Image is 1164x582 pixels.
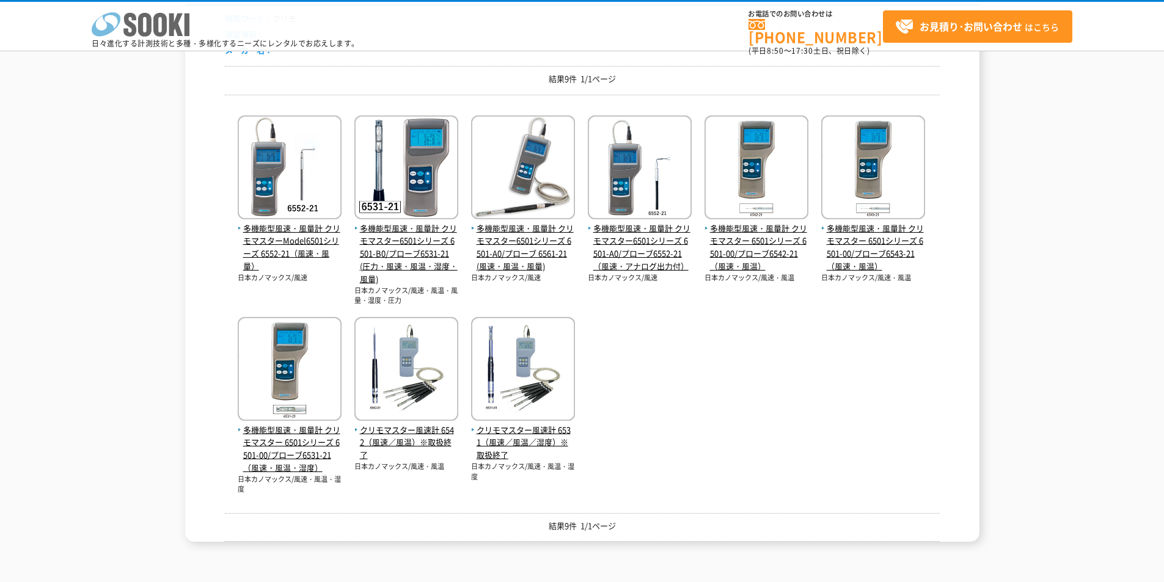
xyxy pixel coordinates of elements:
[354,411,458,462] a: クリモマスター風速計 6542（風速／風温）※取扱終了
[588,222,692,273] span: 多機能型風速・風量計 クリモマスター6501シリーズ 6501-A0/プローブ6552-21（風速・アナログ出力付）
[471,424,575,462] span: クリモマスター風速計 6531（風速／風温／湿度）※取扱終了
[354,209,458,286] a: 多機能型風速・風量計 クリモマスター6501シリーズ 6501-B0/プローブ6531-21(圧力・風速・風温・湿度・風量)
[471,273,575,283] p: 日本カノマックス/風速
[471,209,575,273] a: 多機能型風速・風量計 クリモマスター6501シリーズ 6501-A0/プローブ 6561-21(風速・風温・風量)
[749,10,883,18] span: お電話でのお問い合わせは
[895,18,1059,36] span: はこちら
[238,317,342,424] img: 6501-00/プローブ6531-21（風速・風温・湿度）
[705,115,808,222] img: 6501-00/プローブ6542-21（風速・風温）
[821,273,925,283] p: 日本カノマックス/風速・風温
[767,45,784,56] span: 8:50
[238,273,342,283] p: 日本カノマックス/風速
[238,411,342,475] a: 多機能型風速・風量計 クリモマスター 6501シリーズ 6501-00/プローブ6531-21（風速・風温・湿度）
[92,40,359,47] p: 日々進化する計測技術と多種・多様化するニーズにレンタルでお応えします。
[471,462,575,482] p: 日本カノマックス/風速・風温・湿度
[354,222,458,286] span: 多機能型風速・風量計 クリモマスター6501シリーズ 6501-B0/プローブ6531-21(圧力・風速・風温・湿度・風量)
[471,411,575,462] a: クリモマスター風速計 6531（風速／風温／湿度）※取扱終了
[705,209,808,273] a: 多機能型風速・風量計 クリモマスター 6501シリーズ 6501-00/プローブ6542-21（風速・風温）
[354,286,458,306] p: 日本カノマックス/風速・風温・風量・湿度・圧力
[238,209,342,273] a: 多機能型風速・風量計 クリモマスターModel6501シリーズ 6552-21（風速・風量）
[883,10,1072,43] a: お見積り･お問い合わせはこちら
[920,19,1022,34] strong: お見積り･お問い合わせ
[354,462,458,472] p: 日本カノマックス/風速・風温
[238,424,342,475] span: 多機能型風速・風量計 クリモマスター 6501シリーズ 6501-00/プローブ6531-21（風速・風温・湿度）
[238,115,342,222] img: 6552-21（風速・風量）
[588,273,692,283] p: 日本カノマックス/風速
[354,424,458,462] span: クリモマスター風速計 6542（風速／風温）※取扱終了
[588,209,692,273] a: 多機能型風速・風量計 クリモマスター6501シリーズ 6501-A0/プローブ6552-21（風速・アナログ出力付）
[225,73,940,85] p: 結果9件 1/1ページ
[705,273,808,283] p: 日本カノマックス/風速・風温
[471,222,575,273] span: 多機能型風速・風量計 クリモマスター6501シリーズ 6501-A0/プローブ 6561-21(風速・風温・風量)
[749,19,883,44] a: [PHONE_NUMBER]
[225,520,940,533] p: 結果9件 1/1ページ
[588,115,692,222] img: 6501-A0/プローブ6552-21（風速・アナログ出力付）
[354,115,458,222] img: 6501-B0/プローブ6531-21(圧力・風速・風温・湿度・風量)
[471,317,575,424] img: 6531（風速／風温／湿度）※取扱終了
[354,317,458,424] img: 6542（風速／風温）※取扱終了
[749,45,869,56] span: (平日 ～ 土日、祝日除く)
[471,115,575,222] img: 6501-A0/プローブ 6561-21(風速・風温・風量)
[821,115,925,222] img: 6501-00/プローブ6543-21（風速・風温）
[791,45,813,56] span: 17:30
[238,222,342,273] span: 多機能型風速・風量計 クリモマスターModel6501シリーズ 6552-21（風速・風量）
[238,475,342,495] p: 日本カノマックス/風速・風温・湿度
[821,222,925,273] span: 多機能型風速・風量計 クリモマスター 6501シリーズ 6501-00/プローブ6543-21（風速・風温）
[821,209,925,273] a: 多機能型風速・風量計 クリモマスター 6501シリーズ 6501-00/プローブ6543-21（風速・風温）
[705,222,808,273] span: 多機能型風速・風量計 クリモマスター 6501シリーズ 6501-00/プローブ6542-21（風速・風温）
